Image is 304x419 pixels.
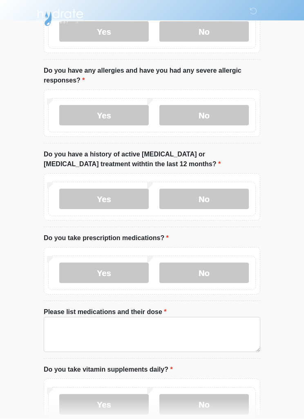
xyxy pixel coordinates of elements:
[159,189,249,209] label: No
[59,394,149,415] label: Yes
[44,307,167,317] label: Please list medications and their dose
[59,189,149,209] label: Yes
[59,263,149,283] label: Yes
[44,66,260,85] label: Do you have any allergies and have you had any severe allergic responses?
[44,365,173,374] label: Do you take vitamin supplements daily?
[159,394,249,415] label: No
[44,149,260,169] label: Do you have a history of active [MEDICAL_DATA] or [MEDICAL_DATA] treatment withtin the last 12 mo...
[159,105,249,125] label: No
[159,263,249,283] label: No
[36,6,85,27] img: Hydrate IV Bar - Chandler Logo
[44,233,169,243] label: Do you take prescription medications?
[59,105,149,125] label: Yes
